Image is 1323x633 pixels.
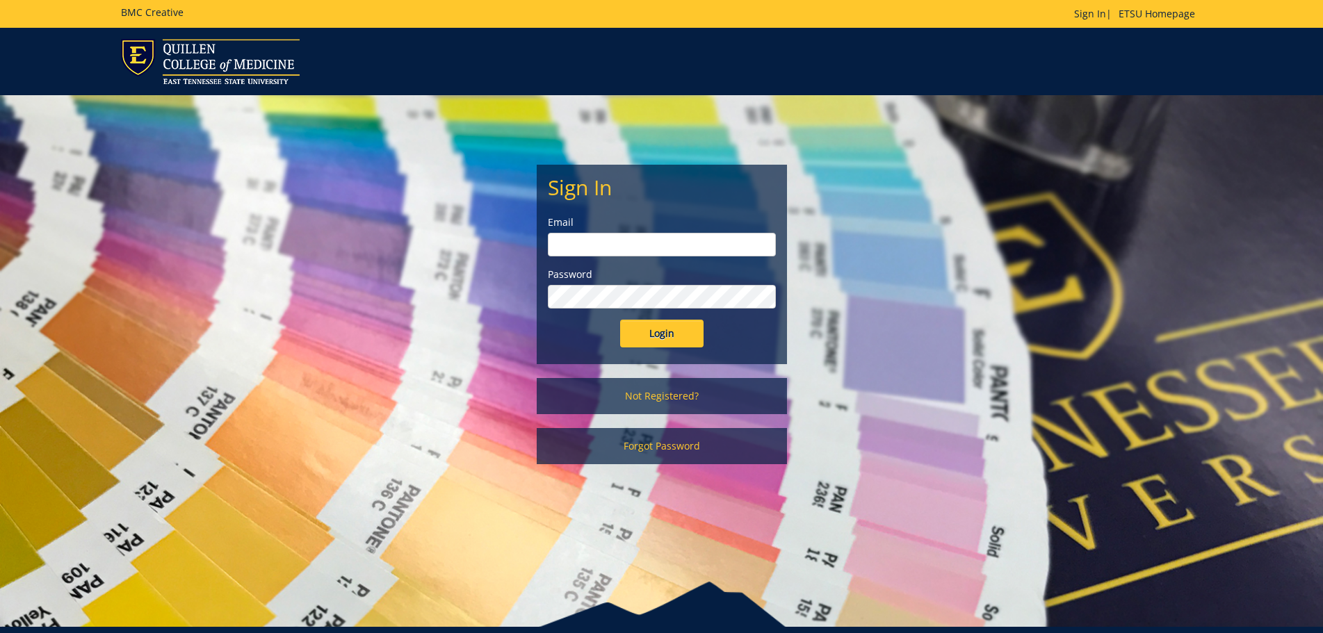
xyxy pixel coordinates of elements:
input: Login [620,320,704,347]
img: ETSU logo [121,39,300,84]
a: Forgot Password [537,428,787,464]
label: Password [548,268,776,281]
a: Sign In [1074,7,1106,20]
a: Not Registered? [537,378,787,414]
h2: Sign In [548,176,776,199]
h5: BMC Creative [121,7,184,17]
a: ETSU Homepage [1112,7,1202,20]
label: Email [548,215,776,229]
p: | [1074,7,1202,21]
